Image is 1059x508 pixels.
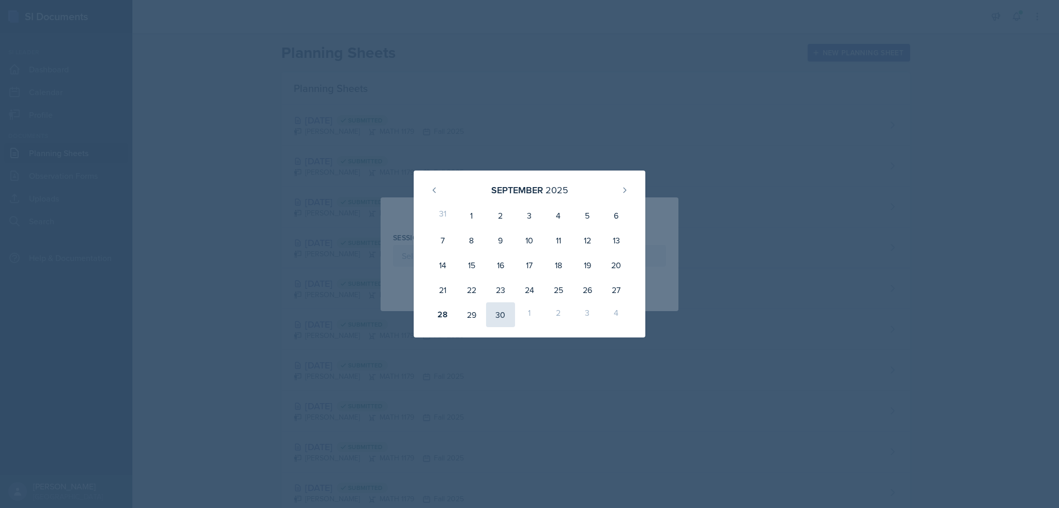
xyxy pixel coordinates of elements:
div: 2 [486,203,515,228]
div: 29 [457,302,486,327]
div: 24 [515,278,544,302]
div: 5 [573,203,602,228]
div: 2 [544,302,573,327]
div: 14 [428,253,457,278]
div: 15 [457,253,486,278]
div: 4 [544,203,573,228]
div: 18 [544,253,573,278]
div: 9 [486,228,515,253]
div: 20 [602,253,631,278]
div: 10 [515,228,544,253]
div: 31 [428,203,457,228]
div: 25 [544,278,573,302]
div: 3 [515,203,544,228]
div: 4 [602,302,631,327]
div: 11 [544,228,573,253]
div: 2025 [546,183,568,197]
div: September [491,183,543,197]
div: 1 [515,302,544,327]
div: 12 [573,228,602,253]
div: 1 [457,203,486,228]
div: 17 [515,253,544,278]
div: 30 [486,302,515,327]
div: 3 [573,302,602,327]
div: 16 [486,253,515,278]
div: 23 [486,278,515,302]
div: 6 [602,203,631,228]
div: 19 [573,253,602,278]
div: 8 [457,228,486,253]
div: 28 [428,302,457,327]
div: 21 [428,278,457,302]
div: 27 [602,278,631,302]
div: 7 [428,228,457,253]
div: 13 [602,228,631,253]
div: 26 [573,278,602,302]
div: 22 [457,278,486,302]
